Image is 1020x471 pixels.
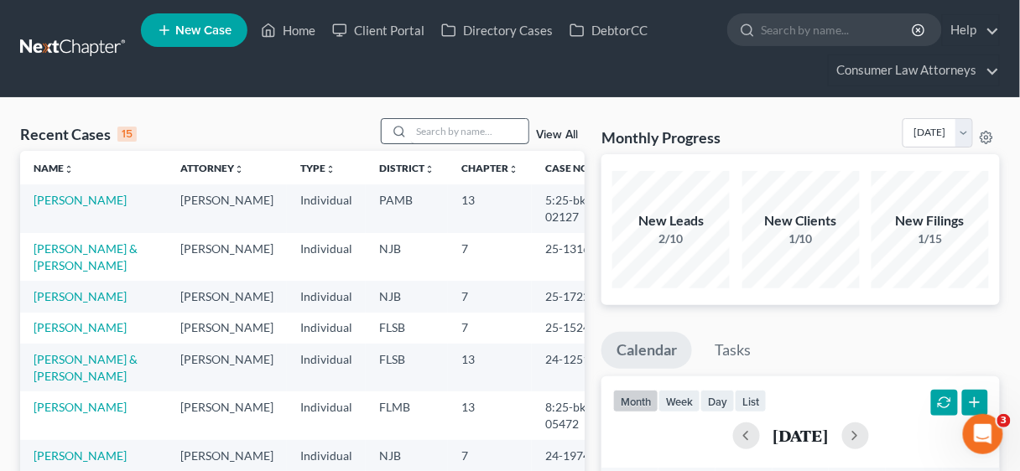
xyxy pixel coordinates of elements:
[411,119,528,143] input: Search by name...
[700,390,735,412] button: day
[448,344,532,391] td: 13
[872,230,989,247] div: 1/15
[532,184,612,232] td: 5:25-bk-02127
[658,390,700,412] button: week
[773,427,829,444] h2: [DATE]
[167,313,287,344] td: [PERSON_NAME]
[448,233,532,281] td: 7
[735,390,767,412] button: list
[325,164,336,174] i: unfold_more
[366,344,448,391] td: FLSB
[34,400,127,414] a: [PERSON_NAME]
[424,164,435,174] i: unfold_more
[532,233,612,281] td: 25-13165
[287,281,366,312] td: Individual
[536,129,578,141] a: View All
[700,332,766,369] a: Tasks
[742,211,860,230] div: New Clients
[742,230,860,247] div: 1/10
[287,233,366,281] td: Individual
[508,164,518,174] i: unfold_more
[532,440,612,471] td: 24-19744
[34,289,127,303] a: [PERSON_NAME]
[532,344,612,391] td: 24-12510
[379,162,435,174] a: Districtunfold_more
[448,281,532,312] td: 7
[167,184,287,232] td: [PERSON_NAME]
[612,230,730,247] div: 2/10
[532,313,612,344] td: 25-15243
[366,313,448,344] td: FLSB
[300,162,336,174] a: Typeunfold_more
[34,162,74,174] a: Nameunfold_more
[34,448,127,463] a: [PERSON_NAME]
[167,233,287,281] td: [PERSON_NAME]
[252,15,324,45] a: Home
[448,391,532,439] td: 13
[117,127,137,142] div: 15
[612,211,730,230] div: New Leads
[287,344,366,391] td: Individual
[433,15,561,45] a: Directory Cases
[167,440,287,471] td: [PERSON_NAME]
[943,15,999,45] a: Help
[64,164,74,174] i: unfold_more
[175,24,232,37] span: New Case
[448,440,532,471] td: 7
[829,55,999,85] a: Consumer Law Attorneys
[167,391,287,439] td: [PERSON_NAME]
[34,352,138,383] a: [PERSON_NAME] & [PERSON_NAME]
[997,414,1011,427] span: 3
[287,391,366,439] td: Individual
[461,162,518,174] a: Chapterunfold_more
[180,162,244,174] a: Attorneyunfold_more
[532,391,612,439] td: 8:25-bk-05472
[872,211,989,230] div: New Filings
[324,15,433,45] a: Client Portal
[287,184,366,232] td: Individual
[34,320,127,334] a: [PERSON_NAME]
[448,313,532,344] td: 7
[601,127,721,148] h3: Monthly Progress
[613,390,658,412] button: month
[761,14,914,45] input: Search by name...
[601,332,692,369] a: Calendar
[366,233,448,281] td: NJB
[366,281,448,312] td: NJB
[34,241,138,272] a: [PERSON_NAME] & [PERSON_NAME]
[448,184,532,232] td: 13
[167,281,287,312] td: [PERSON_NAME]
[287,440,366,471] td: Individual
[963,414,1003,454] iframe: Intercom live chat
[366,391,448,439] td: FLMB
[366,440,448,471] td: NJB
[234,164,244,174] i: unfold_more
[532,281,612,312] td: 25-17225
[167,344,287,391] td: [PERSON_NAME]
[366,184,448,232] td: PAMB
[20,124,137,144] div: Recent Cases
[545,162,599,174] a: Case Nounfold_more
[287,313,366,344] td: Individual
[34,193,127,207] a: [PERSON_NAME]
[561,15,656,45] a: DebtorCC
